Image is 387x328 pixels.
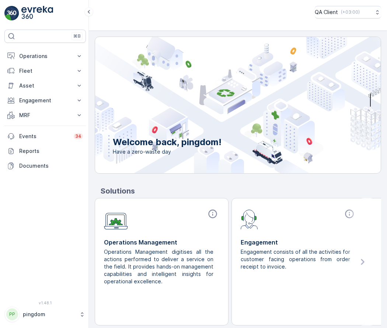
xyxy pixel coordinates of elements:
[19,112,71,119] p: MRF
[4,144,86,158] a: Reports
[19,133,69,140] p: Events
[4,307,86,322] button: PPpingdom
[21,6,53,21] img: logo_light-DOdMpM7g.png
[104,209,128,230] img: module-icon
[19,162,83,170] p: Documents
[4,6,19,21] img: logo
[113,148,222,156] span: Have a zero-waste day
[104,238,219,247] p: Operations Management
[4,49,86,64] button: Operations
[19,147,83,155] p: Reports
[19,82,71,89] p: Asset
[19,67,71,75] p: Fleet
[19,52,71,60] p: Operations
[241,248,350,270] p: Engagement consists of all the activities for customer facing operations from order receipt to in...
[6,308,18,320] div: PP
[241,238,356,247] p: Engagement
[19,97,71,104] p: Engagement
[341,9,360,15] p: ( +03:00 )
[62,37,381,173] img: city illustration
[315,8,338,16] p: QA Client
[75,133,81,139] p: 34
[4,129,86,144] a: Events34
[113,136,222,148] p: Welcome back, pingdom!
[23,311,76,318] p: pingdom
[4,108,86,123] button: MRF
[315,6,381,18] button: QA Client(+03:00)
[4,158,86,173] a: Documents
[4,78,86,93] button: Asset
[4,93,86,108] button: Engagement
[101,185,381,197] p: Solutions
[104,248,213,285] p: Operations Management digitises all the actions performed to deliver a service on the field. It p...
[73,33,81,39] p: ⌘B
[4,64,86,78] button: Fleet
[241,209,258,229] img: module-icon
[4,301,86,305] span: v 1.48.1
